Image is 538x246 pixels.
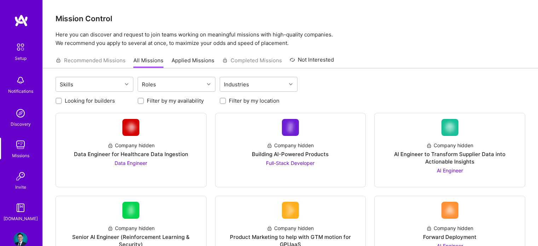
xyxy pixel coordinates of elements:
img: logo [14,14,28,27]
div: Discovery [11,120,31,128]
div: Company hidden [426,142,473,149]
div: AI Engineer to Transform Supplier Data into Actionable Insights [380,150,519,165]
i: icon Chevron [289,82,293,86]
img: Invite [13,169,28,183]
img: discovery [13,106,28,120]
div: [DOMAIN_NAME] [4,215,38,222]
div: Industries [222,79,251,90]
img: bell [13,73,28,87]
i: icon Chevron [207,82,210,86]
a: Company LogoCompany hiddenData Engineer for Healthcare Data IngestionData Engineer [62,119,201,181]
div: Company hidden [267,224,314,232]
img: Company Logo [122,202,139,219]
p: Here you can discover and request to join teams working on meaningful missions with high-quality ... [56,30,525,47]
h3: Mission Control [56,14,525,23]
div: Missions [12,152,29,159]
div: Company hidden [426,224,473,232]
div: Setup [15,55,27,62]
div: Building AI-Powered Products [252,150,329,158]
div: Notifications [8,87,33,95]
div: Company hidden [108,224,155,232]
div: Company hidden [267,142,314,149]
div: Company hidden [108,142,155,149]
label: Filter by my availability [147,97,204,104]
a: Company LogoCompany hiddenAI Engineer to Transform Supplier Data into Actionable InsightsAI Engineer [380,119,519,181]
div: Skills [58,79,75,90]
label: Filter by my location [229,97,279,104]
img: guide book [13,201,28,215]
a: Not Interested [290,56,334,68]
div: Invite [15,183,26,191]
a: Company LogoCompany hiddenBuilding AI-Powered ProductsFull-Stack Developer [221,119,360,181]
a: Applied Missions [172,57,214,68]
img: Company Logo [441,202,458,219]
span: Data Engineer [115,160,147,166]
img: Company Logo [122,119,139,136]
img: teamwork [13,138,28,152]
i: icon Chevron [125,82,128,86]
span: AI Engineer [437,167,463,173]
div: Roles [140,79,158,90]
img: Company Logo [282,119,299,136]
div: Forward Deployment [423,233,476,241]
img: Company Logo [282,202,299,219]
a: All Missions [133,57,163,68]
img: setup [13,40,28,55]
label: Looking for builders [65,97,115,104]
div: Data Engineer for Healthcare Data Ingestion [74,150,188,158]
img: Company Logo [441,119,458,136]
span: Full-Stack Developer [266,160,314,166]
